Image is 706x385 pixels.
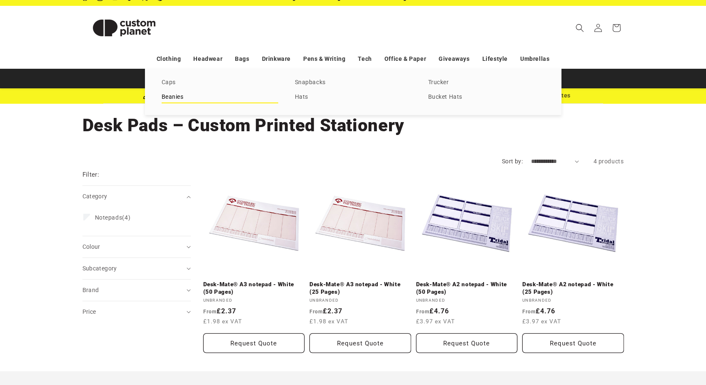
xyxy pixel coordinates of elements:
a: Giveaways [439,52,469,66]
a: Desk-Mate® A2 notepad - White (25 Pages) [522,281,624,295]
a: Desk-Mate® A3 notepad - White (25 Pages) [309,281,411,295]
a: Pens & Writing [303,52,345,66]
span: (4) [95,214,131,221]
a: Lifestyle [482,52,508,66]
a: Headwear [193,52,222,66]
span: Notepads [95,214,122,221]
a: Snapbacks [295,77,412,88]
a: Bags [235,52,249,66]
span: Brand [82,287,99,293]
summary: Category (0 selected) [82,186,191,207]
button: Request Quote [203,333,305,353]
a: Clothing [157,52,181,66]
a: Desk-Mate® A3 notepad - White (50 Pages) [203,281,305,295]
a: Beanies [162,92,278,103]
a: Office & Paper [384,52,426,66]
a: Drinkware [262,52,291,66]
a: Bucket Hats [428,92,545,103]
span: Price [82,308,96,315]
a: Custom Planet [79,6,169,50]
a: Hats [295,92,412,103]
h1: Desk Pads – Custom Printed Stationery [82,114,624,137]
span: Category [82,193,107,200]
summary: Colour (0 selected) [82,236,191,257]
h2: Filter: [82,170,100,180]
summary: Search [571,19,589,37]
span: Colour [82,243,100,250]
a: Trucker [428,77,545,88]
a: Umbrellas [520,52,549,66]
iframe: Chat Widget [664,345,706,385]
span: Subcategory [82,265,117,272]
summary: Brand (0 selected) [82,280,191,301]
summary: Price [82,301,191,322]
button: Request Quote [522,333,624,353]
button: Request Quote [309,333,411,353]
a: Desk-Mate® A2 notepad - White (50 Pages) [416,281,518,295]
summary: Subcategory (0 selected) [82,258,191,279]
span: 4 products [594,158,624,165]
img: Custom Planet [82,9,166,47]
button: Request Quote [416,333,518,353]
a: Caps [162,77,278,88]
label: Sort by: [502,158,523,165]
a: Tech [358,52,372,66]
